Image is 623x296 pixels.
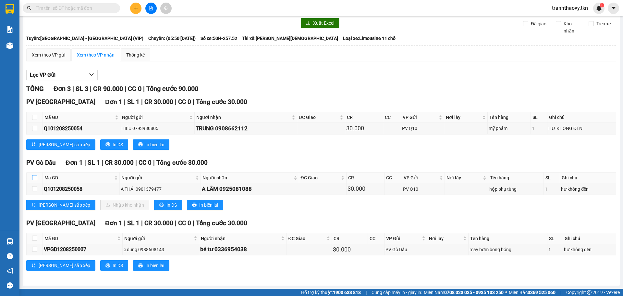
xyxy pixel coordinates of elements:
[561,20,584,34] span: Kho nhận
[31,142,36,147] span: sort-ascending
[127,98,140,106] span: SL 1
[347,173,385,183] th: CR
[143,85,145,93] span: |
[44,124,119,133] div: Q101208250054
[404,174,438,181] span: VP Gửi
[127,219,140,227] span: SL 1
[547,4,593,12] span: tranhthaovy.tkn
[489,186,543,193] div: hộp phụ tùng
[43,244,123,255] td: VPGD1208250007
[560,173,616,183] th: Ghi chú
[372,289,422,296] span: Cung cấp máy in - giấy in:
[608,3,619,14] button: caret-down
[39,201,90,209] span: [PERSON_NAME] sắp xếp
[366,289,367,296] span: |
[403,114,437,121] span: VP Gửi
[601,3,603,7] span: 1
[401,123,444,134] td: PV Q10
[141,98,143,106] span: |
[402,125,443,132] div: PV Q10
[26,36,143,41] b: Tuyến: [GEOGRAPHIC_DATA] - [GEOGRAPHIC_DATA] (VIP)
[44,185,118,193] div: Q101208250058
[333,290,361,295] strong: 1900 633 818
[105,159,134,166] span: CR 30.000
[600,3,604,7] sup: 1
[66,159,83,166] span: Đơn 1
[77,51,115,58] div: Xem theo VP nhận
[175,98,177,106] span: |
[135,159,137,166] span: |
[125,85,126,93] span: |
[385,246,426,253] div: PV Gò Dầu
[100,139,128,150] button: printerIn DS
[8,8,41,41] img: logo.jpg
[332,233,368,244] th: CR
[611,5,617,11] span: caret-down
[509,289,556,296] span: Miền Bắc
[126,51,145,58] div: Thống kê
[139,159,152,166] span: CC 0
[6,238,13,245] img: warehouse-icon
[121,174,194,181] span: Người gửi
[196,114,290,121] span: Người nhận
[7,253,13,259] span: question-circle
[383,112,401,123] th: CC
[148,35,196,42] span: Chuyến: (05:50 [DATE])
[6,4,14,14] img: logo-vxr
[299,114,338,121] span: ĐC Giao
[93,85,123,93] span: CR 90.000
[121,125,193,132] div: HIẾU 0793980805
[61,16,271,24] li: [STREET_ADDRESS][PERSON_NAME]. [GEOGRAPHIC_DATA], Tỉnh [GEOGRAPHIC_DATA]
[105,219,122,227] span: Đơn 1
[43,123,120,134] td: Q101208250054
[201,235,280,242] span: Người nhận
[133,139,169,150] button: printerIn biên lai
[36,5,112,12] input: Tìm tên, số ĐT hoặc mã đơn
[7,268,13,274] span: notification
[6,26,13,33] img: solution-icon
[193,98,194,106] span: |
[26,260,95,271] button: sort-ascending[PERSON_NAME] sắp xếp
[488,173,544,183] th: Tên hàng
[166,201,177,209] span: In DS
[548,246,562,253] div: 1
[124,98,126,106] span: |
[596,5,602,11] img: icon-new-feature
[594,20,613,27] span: Trên xe
[196,219,247,227] span: Tổng cước 30.000
[6,42,13,49] img: warehouse-icon
[192,202,197,208] span: printer
[343,35,396,42] span: Loại xe: Limousine 11 chỗ
[31,202,36,208] span: sort-ascending
[26,139,95,150] button: sort-ascending[PERSON_NAME] sắp xếp
[102,159,103,166] span: |
[561,186,615,193] div: hư không đền
[505,291,507,294] span: ⚪️
[470,246,546,253] div: máy bơm bong bóng
[531,112,547,123] th: SL
[301,18,339,28] button: downloadXuất Excel
[113,141,123,148] span: In DS
[138,142,143,147] span: printer
[124,246,198,253] div: c dung 0988608143
[333,245,367,254] div: 30.000
[164,6,168,10] span: aim
[446,114,481,121] span: Nơi lấy
[133,260,169,271] button: printerIn biên lai
[306,21,311,26] span: download
[144,219,173,227] span: CR 30.000
[145,141,164,148] span: In biên lai
[242,35,338,42] span: Tài xế: [PERSON_NAME][DEMOGRAPHIC_DATA]
[84,159,86,166] span: |
[547,233,563,244] th: SL
[528,290,556,295] strong: 0369 525 060
[547,112,616,123] th: Ghi chú
[560,289,561,296] span: |
[301,289,361,296] span: Hỗ trợ kỹ thuật:
[44,174,113,181] span: Mã GD
[31,263,36,268] span: sort-ascending
[39,141,90,148] span: [PERSON_NAME] sắp xếp
[54,85,71,93] span: Đơn 3
[100,260,128,271] button: printerIn DS
[100,200,149,210] button: downloadNhập kho nhận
